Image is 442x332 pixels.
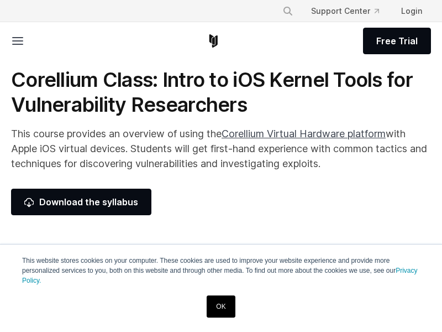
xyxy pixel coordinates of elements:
[11,68,431,117] h1: Corellium Class: Intro to iOS Kernel Tools for Vulnerability Researchers
[207,295,235,318] a: OK
[11,189,151,215] a: Download the syllabus
[24,195,138,209] span: Download the syllabus
[273,1,431,21] div: Navigation Menu
[302,1,388,21] a: Support Center
[278,1,298,21] button: Search
[363,28,431,54] a: Free Trial
[11,126,431,171] p: This course provides an overview of using the with Apple iOS virtual devices. Students will get f...
[207,34,220,48] a: Corellium Home
[22,256,420,286] p: This website stores cookies on your computer. These cookies are used to improve your website expe...
[222,128,386,139] a: Corellium Virtual Hardware platform
[376,34,418,48] span: Free Trial
[392,1,431,21] a: Login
